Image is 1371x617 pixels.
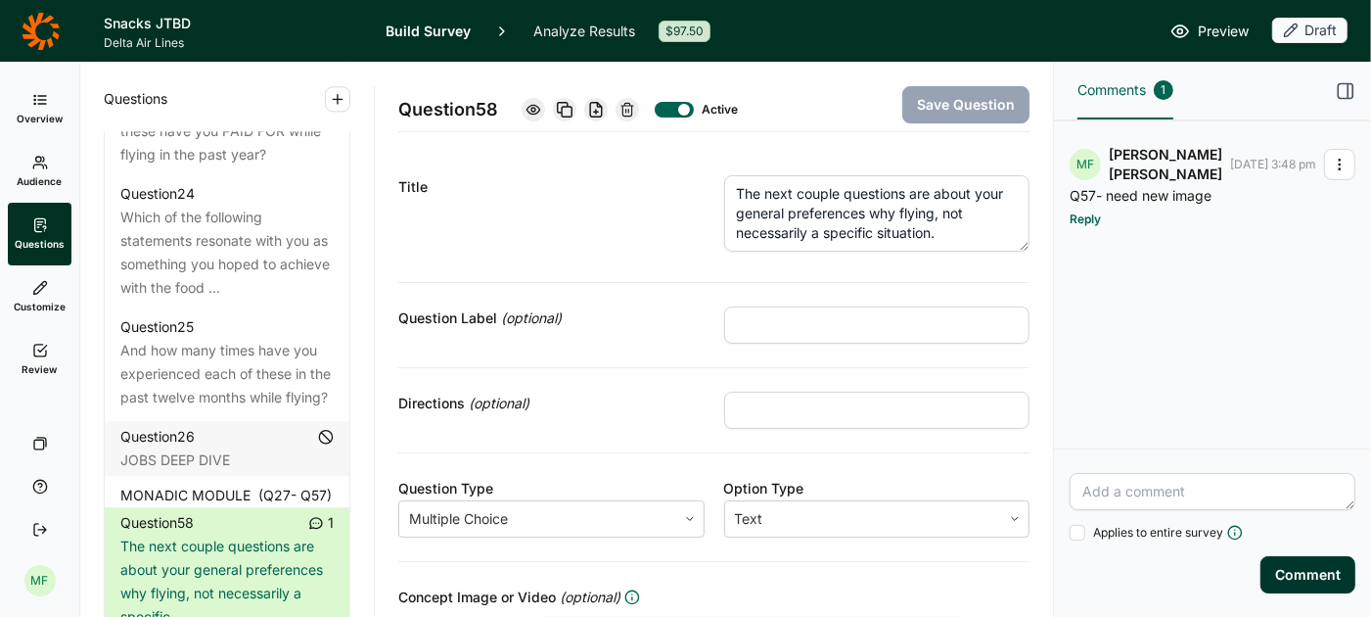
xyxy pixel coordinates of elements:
a: Preview [1170,20,1249,43]
span: (optional) [469,392,529,415]
div: MF [24,565,56,596]
a: Questions [8,203,71,265]
a: Overview [8,77,71,140]
span: Customize [14,300,66,313]
span: (Q 27 - Q 57 ) [258,484,332,507]
div: $97.50 [659,21,710,42]
span: Audience [18,174,63,188]
button: Comments1 [1077,63,1173,119]
div: Which SPECIFIC types of each of these have you PAID FOR while flying in the past year? [120,96,334,166]
div: Draft [1272,18,1348,43]
div: Question Label [398,307,705,330]
span: Delta Air Lines [104,35,362,51]
div: Option Type [724,477,1030,500]
span: MONADIC MODULE [120,484,251,507]
div: Delete [616,98,639,121]
button: Comment [1260,556,1355,593]
span: (optional) [560,586,620,609]
div: MF [1070,149,1101,180]
p: Q57- need new image [1070,188,1355,204]
span: Preview [1198,20,1249,43]
span: Questions [15,237,65,251]
div: Active [702,102,733,118]
span: (optional) [501,307,562,330]
a: Customize [8,265,71,328]
div: Question 26 [120,425,195,449]
span: Review [23,362,58,376]
a: Audience [8,140,71,203]
div: Which of the following statements resonate with you as something you hoped to achieve with the fo... [120,206,334,300]
button: Draft [1272,18,1348,45]
span: Overview [17,112,63,125]
button: Reply [1070,212,1101,227]
h1: Snacks JTBD [104,12,362,35]
a: Question24Which of the following statements resonate with you as something you hoped to achieve w... [105,178,349,304]
button: Save Question [902,86,1029,123]
div: Question Type [398,477,705,500]
a: Question26JOBS DEEP DIVE [105,421,349,476]
span: Comments [1077,78,1146,102]
div: [DATE] 3:48 pm [1230,157,1316,172]
span: Question 58 [398,96,498,123]
div: [PERSON_NAME] [PERSON_NAME] [1109,145,1230,184]
textarea: The next couple questions are about your general preferences why flying, not necessarily a specif... [724,175,1030,252]
div: Question 25 [120,315,194,339]
div: Concept Image or Video [398,586,1029,609]
span: Applies to entire survey [1093,525,1223,541]
div: Question 24 [120,182,195,206]
a: Question25And how many times have you experienced each of these in the past twelve months while f... [105,311,349,413]
div: Directions [398,392,705,415]
div: Question 58 [120,511,194,535]
div: 1 [1154,80,1173,100]
a: Review [8,328,71,391]
div: JOBS DEEP DIVE [120,449,334,472]
div: Title [398,175,705,199]
div: And how many times have you experienced each of these in the past twelve months while flying? [120,339,334,409]
span: Questions [104,87,167,111]
span: 1 [328,511,334,535]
